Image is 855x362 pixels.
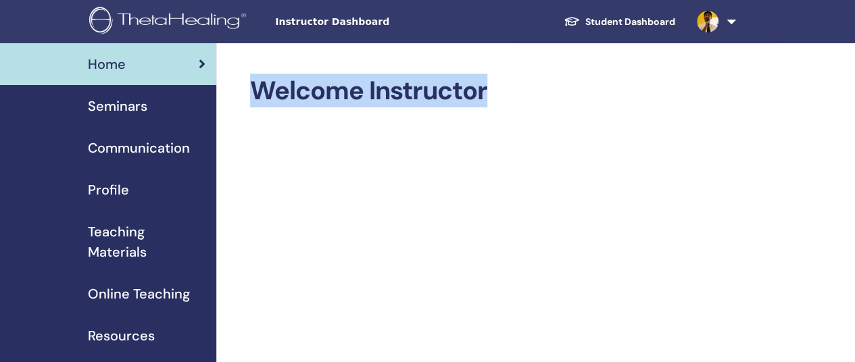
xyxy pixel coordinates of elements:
[88,54,126,74] span: Home
[88,138,190,158] span: Communication
[697,11,718,32] img: default.jpg
[88,326,155,346] span: Resources
[88,96,147,116] span: Seminars
[564,16,580,27] img: graduation-cap-white.svg
[88,222,205,262] span: Teaching Materials
[250,76,736,107] h2: Welcome Instructor
[88,180,129,200] span: Profile
[275,15,478,29] span: Instructor Dashboard
[89,7,251,37] img: logo.png
[553,9,686,34] a: Student Dashboard
[88,284,190,304] span: Online Teaching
